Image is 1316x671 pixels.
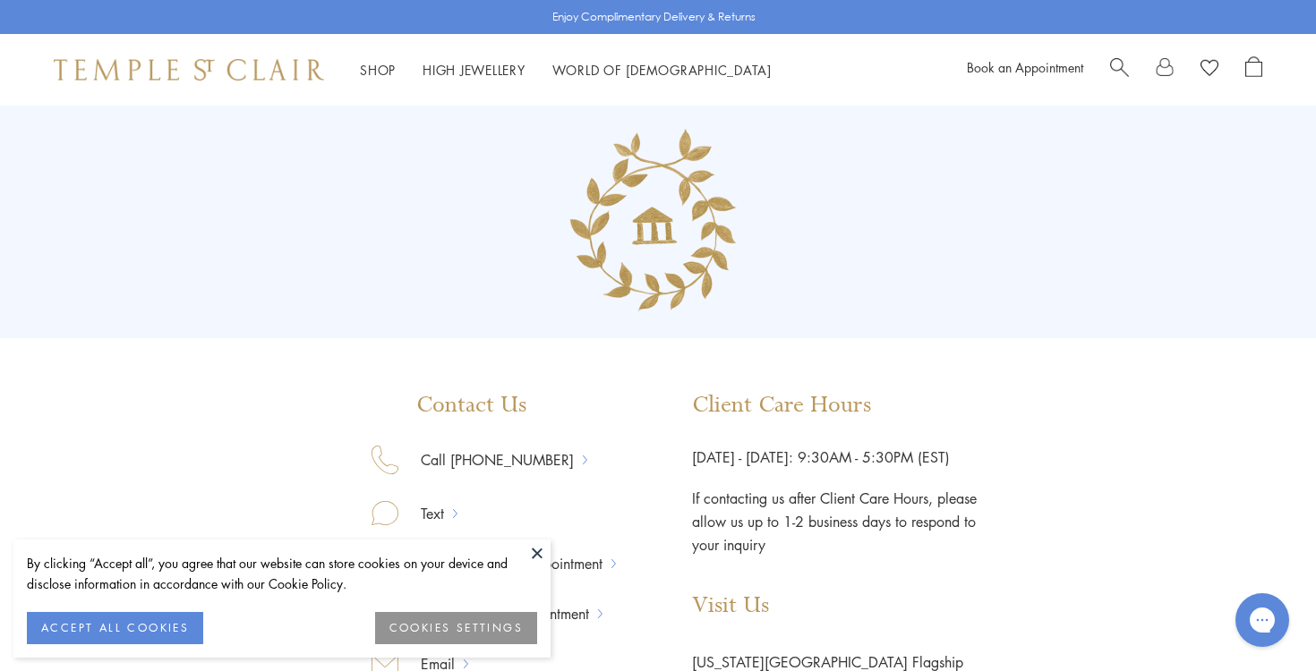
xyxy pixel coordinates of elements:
p: Visit Us [692,592,1034,619]
a: Search [1110,56,1129,83]
div: By clicking “Accept all”, you agree that our website can store cookies on your device and disclos... [27,553,537,594]
a: Text [398,502,453,525]
p: Enjoy Complimentary Delivery & Returns [552,8,756,26]
button: COOKIES SETTINGS [375,612,537,644]
a: ShopShop [360,61,396,79]
p: Contact Us [372,392,616,419]
p: Client Care Hours [692,392,1034,419]
a: Call [PHONE_NUMBER] [398,448,583,471]
a: Open Shopping Bag [1245,56,1262,83]
iframe: Gorgias live chat messenger [1226,587,1298,653]
a: View Wishlist [1201,56,1218,83]
p: If contacting us after Client Care Hours, please allow us up to 1-2 business days to respond to y... [692,469,978,556]
img: Group_135.png [549,113,768,332]
button: ACCEPT ALL COOKIES [27,612,203,644]
nav: Main navigation [360,59,772,81]
a: High JewelleryHigh Jewellery [423,61,526,79]
a: Book an Appointment [967,58,1083,76]
p: [DATE] - [DATE]: 9:30AM - 5:30PM (EST) [692,446,1034,469]
a: World of [DEMOGRAPHIC_DATA]World of [DEMOGRAPHIC_DATA] [552,61,772,79]
img: Temple St. Clair [54,59,324,81]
